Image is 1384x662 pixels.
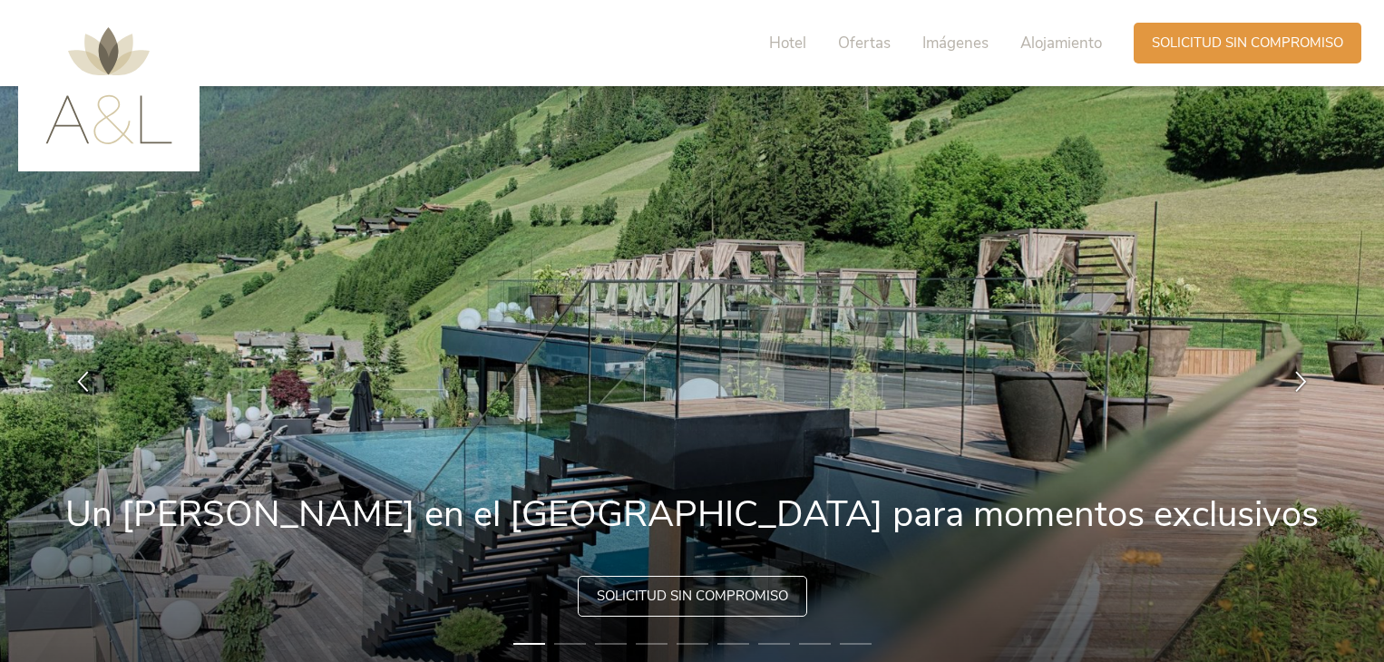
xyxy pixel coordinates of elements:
font: Imágenes [922,33,989,54]
font: Ofertas [838,33,891,54]
font: Alojamiento [1020,33,1102,54]
font: Hotel [769,33,806,54]
font: Solicitud sin compromiso [597,587,788,605]
img: AMONTI & LUNARIS Resort de bienestar [45,27,172,144]
font: Solicitud sin compromiso [1152,34,1343,52]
